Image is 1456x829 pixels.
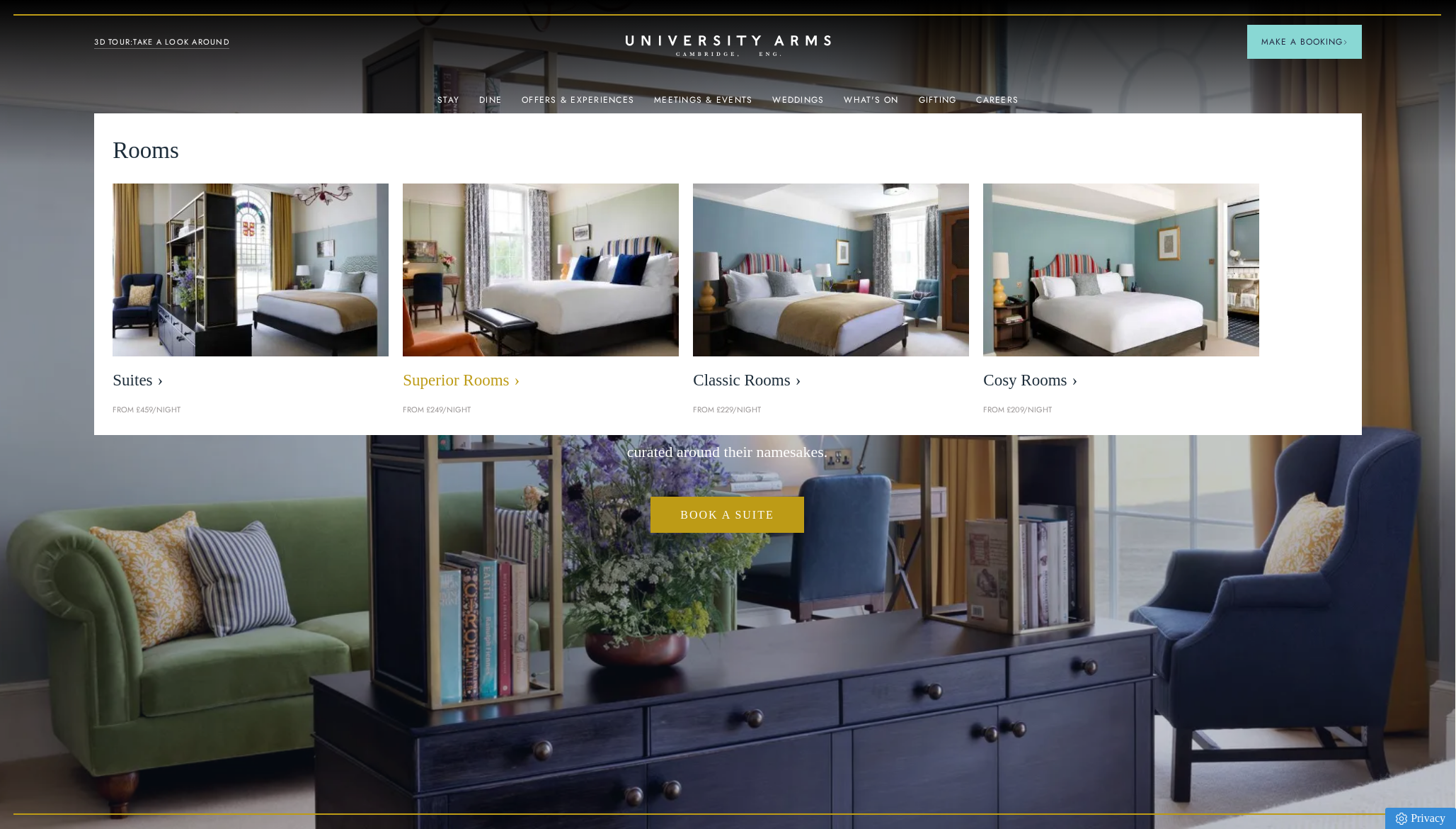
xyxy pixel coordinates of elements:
[522,95,634,113] a: Offers & Experiences
[437,95,459,113] a: Stay
[403,404,679,417] p: From £249/night
[1261,35,1348,48] span: Make a Booking
[650,497,803,534] a: Book a Suite
[693,184,969,356] img: image-7eccef6fe4fe90343db89eb79f703814c40db8b4-400x250-jpg
[693,371,969,390] span: Classic Rooms
[403,371,679,390] span: Superior Rooms
[94,36,229,49] a: 3D TOUR:TAKE A LOOK AROUND
[654,95,752,113] a: Meetings & Events
[693,404,969,417] p: From £229/night
[693,184,969,397] a: image-7eccef6fe4fe90343db89eb79f703814c40db8b4-400x250-jpg Classic Rooms
[983,184,1259,397] a: image-0c4e569bfe2498b75de12d7d88bf10a1f5f839d4-400x250-jpg Cosy Rooms
[626,35,831,57] a: Home
[382,170,700,368] img: image-5bdf0f703dacc765be5ca7f9d527278f30b65e65-400x250-jpg
[976,95,1019,113] a: Careers
[1343,40,1348,45] img: Arrow icon
[113,132,179,169] span: Rooms
[113,371,389,390] span: Suites
[772,95,824,113] a: Weddings
[403,184,679,397] a: image-5bdf0f703dacc765be5ca7f9d527278f30b65e65-400x250-jpg Superior Rooms
[479,95,502,113] a: Dine
[983,404,1259,417] p: From £209/night
[983,371,1259,390] span: Cosy Rooms
[113,184,389,397] a: image-21e87f5add22128270780cf7737b92e839d7d65d-400x250-jpg Suites
[113,184,389,356] img: image-21e87f5add22128270780cf7737b92e839d7d65d-400x250-jpg
[919,95,957,113] a: Gifting
[1396,813,1407,825] img: Privacy
[844,95,898,113] a: What's On
[1385,808,1456,829] a: Privacy
[983,184,1259,356] img: image-0c4e569bfe2498b75de12d7d88bf10a1f5f839d4-400x250-jpg
[1247,25,1362,59] button: Make a BookingArrow icon
[113,404,389,417] p: From £459/night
